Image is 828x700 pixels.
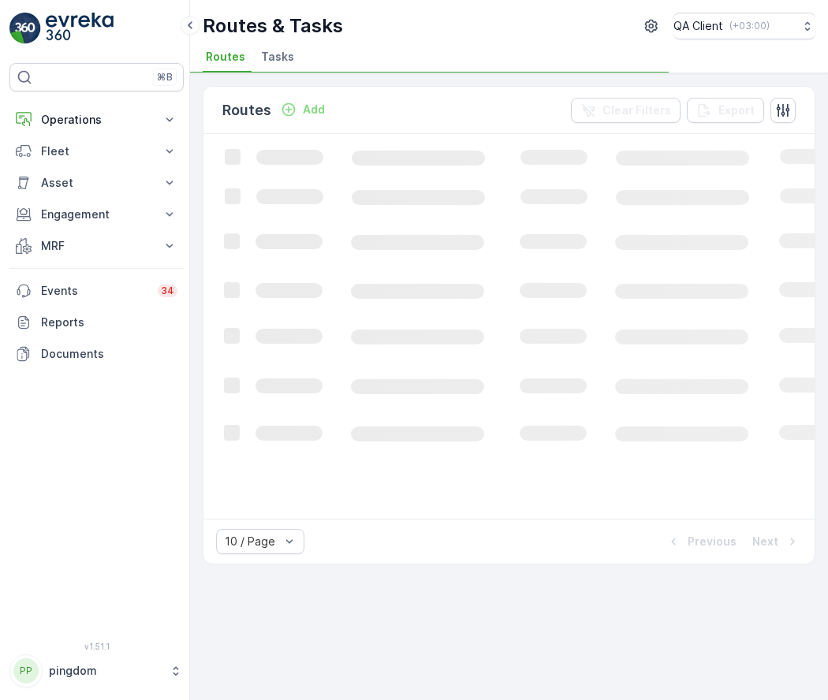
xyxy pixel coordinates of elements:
p: MRF [41,238,152,254]
button: Export [687,98,764,123]
button: PPpingdom [9,654,184,687]
p: Asset [41,175,152,191]
button: Clear Filters [571,98,681,123]
button: Add [274,100,331,119]
span: v 1.51.1 [9,642,184,651]
p: Add [303,102,325,117]
p: Reports [41,315,177,330]
button: Next [751,532,802,551]
p: 34 [161,285,174,297]
img: logo [9,13,41,44]
button: Previous [664,532,738,551]
div: PP [13,658,39,683]
p: Fleet [41,143,152,159]
button: MRF [9,230,184,262]
p: Clear Filters [602,102,671,118]
span: Routes [206,49,245,65]
a: Reports [9,307,184,338]
p: pingdom [49,663,162,679]
p: Events [41,283,148,299]
p: Export [718,102,755,118]
p: Next [752,534,778,549]
p: Engagement [41,207,152,222]
p: ⌘B [157,71,173,84]
button: Fleet [9,136,184,167]
button: Engagement [9,199,184,230]
img: logo_light-DOdMpM7g.png [46,13,114,44]
p: Routes & Tasks [203,13,343,39]
a: Documents [9,338,184,370]
p: Routes [222,99,271,121]
p: Previous [688,534,737,549]
p: QA Client [673,18,723,34]
span: Tasks [261,49,294,65]
button: Asset [9,167,184,199]
button: Operations [9,104,184,136]
p: ( +03:00 ) [729,20,770,32]
p: Operations [41,112,152,128]
button: QA Client(+03:00) [673,13,815,39]
p: Documents [41,346,177,362]
a: Events34 [9,275,184,307]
